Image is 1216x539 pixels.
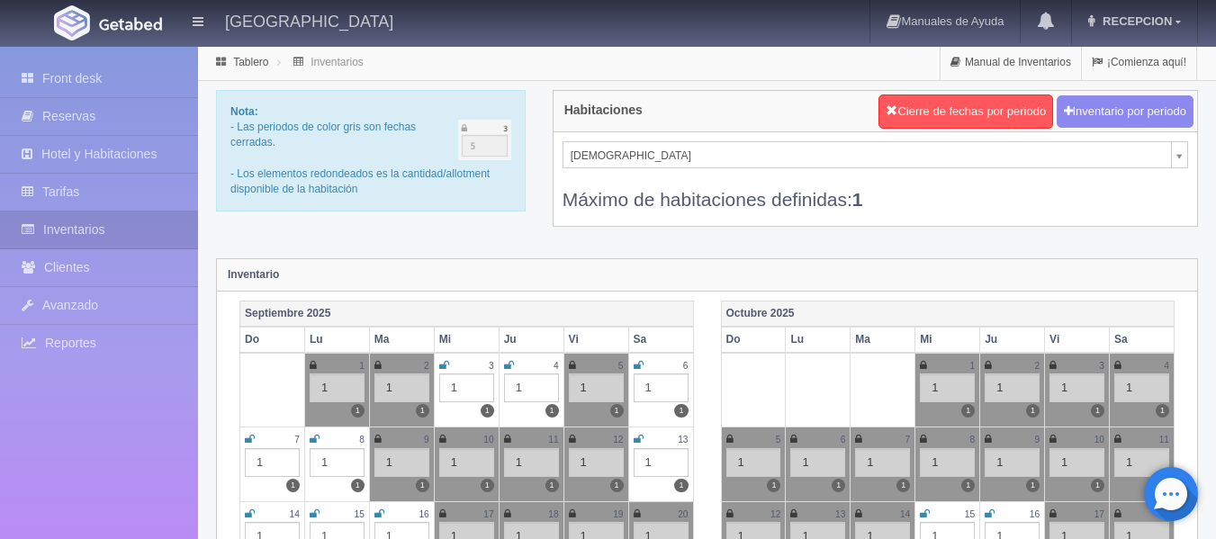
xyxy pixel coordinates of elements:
div: 1 [634,448,689,477]
th: Lu [786,327,851,353]
th: Do [721,327,786,353]
div: 1 [1114,448,1169,477]
th: Mi [915,327,980,353]
span: [DEMOGRAPHIC_DATA] [571,142,1164,169]
small: 20 [678,509,688,519]
label: 1 [674,479,688,492]
label: 1 [545,404,559,418]
th: Septiembre 2025 [240,301,694,327]
small: 15 [355,509,365,519]
a: Manual de Inventarios [941,45,1081,80]
div: 1 [439,373,494,402]
img: Getabed [54,5,90,40]
small: 12 [613,435,623,445]
div: 1 [504,373,559,402]
small: 6 [683,361,689,371]
div: - Las periodos de color gris son fechas cerradas. - Los elementos redondeados es la cantidad/allo... [216,90,526,211]
th: Octubre 2025 [721,301,1175,327]
div: 1 [920,373,975,402]
small: 5 [618,361,624,371]
small: 1 [970,361,976,371]
small: 9 [424,435,429,445]
small: 8 [359,435,365,445]
div: 1 [855,448,910,477]
button: Cierre de fechas por periodo [878,94,1053,129]
th: Ju [980,327,1045,353]
small: 5 [776,435,781,445]
small: 16 [419,509,428,519]
div: 1 [245,448,300,477]
th: Sa [628,327,693,353]
small: 10 [1094,435,1104,445]
th: Vi [1045,327,1110,353]
small: 14 [290,509,300,519]
label: 1 [961,479,975,492]
label: 1 [1026,404,1040,418]
div: 1 [439,448,494,477]
th: Sa [1110,327,1175,353]
label: 1 [416,404,429,418]
small: 17 [483,509,493,519]
small: 2 [1034,361,1040,371]
img: cutoff.png [458,120,511,160]
div: 1 [726,448,781,477]
label: 1 [481,479,494,492]
div: 1 [634,373,689,402]
th: Mi [434,327,499,353]
small: 6 [841,435,846,445]
label: 1 [481,404,494,418]
small: 14 [900,509,910,519]
small: 16 [1030,509,1040,519]
div: 1 [985,373,1040,402]
th: Vi [563,327,628,353]
div: 1 [790,448,845,477]
div: 1 [504,448,559,477]
small: 11 [1159,435,1169,445]
label: 1 [832,479,845,492]
th: Ju [499,327,563,353]
label: 1 [351,479,365,492]
div: 1 [310,448,365,477]
small: 3 [489,361,494,371]
h4: [GEOGRAPHIC_DATA] [225,9,393,31]
small: 1 [359,361,365,371]
label: 1 [416,479,429,492]
label: 1 [610,479,624,492]
label: 1 [674,404,688,418]
label: 1 [1156,404,1169,418]
a: Inventarios [311,56,364,68]
label: 1 [610,404,624,418]
a: Tablero [233,56,268,68]
img: Getabed [99,17,162,31]
small: 4 [554,361,559,371]
small: 19 [613,509,623,519]
th: Ma [851,327,915,353]
div: 1 [920,448,975,477]
label: 1 [767,479,780,492]
label: 1 [545,479,559,492]
label: 1 [351,404,365,418]
small: 2 [424,361,429,371]
small: 11 [548,435,558,445]
div: 1 [569,448,624,477]
h4: Habitaciones [564,103,643,117]
small: 12 [770,509,780,519]
label: 1 [1091,479,1104,492]
small: 13 [678,435,688,445]
a: [DEMOGRAPHIC_DATA] [563,141,1188,168]
a: ¡Comienza aquí! [1082,45,1196,80]
small: 4 [1164,361,1169,371]
strong: Inventario [228,268,279,281]
div: 1 [985,448,1040,477]
th: Do [240,327,305,353]
th: Lu [304,327,369,353]
th: Ma [369,327,434,353]
small: 9 [1034,435,1040,445]
label: 1 [896,479,910,492]
small: 13 [835,509,845,519]
button: Inventario por periodo [1057,95,1193,129]
span: RECEPCION [1098,14,1172,28]
label: 1 [1091,404,1104,418]
b: 1 [852,189,863,210]
div: 1 [374,448,429,477]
